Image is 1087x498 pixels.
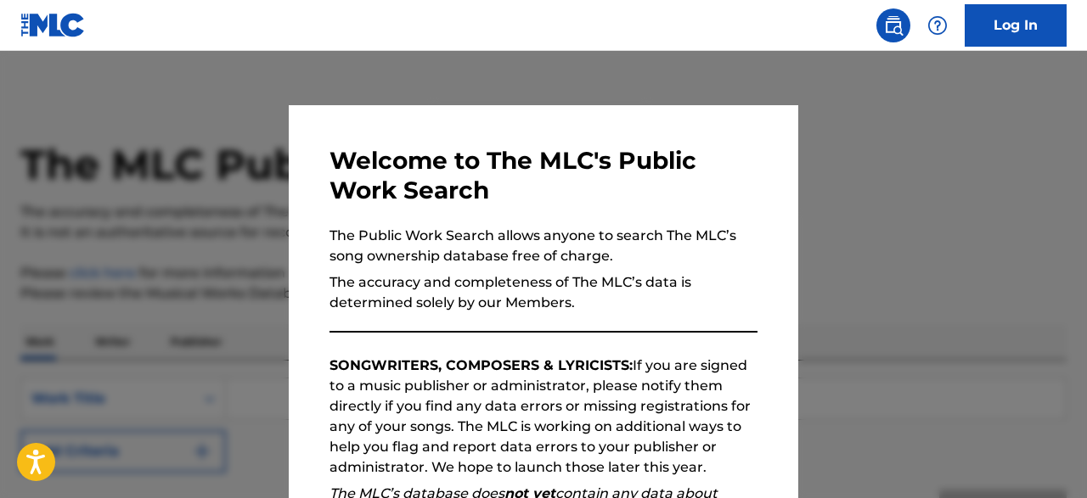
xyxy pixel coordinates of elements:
[329,272,758,313] p: The accuracy and completeness of The MLC’s data is determined solely by our Members.
[329,226,758,266] p: The Public Work Search allows anyone to search The MLC’s song ownership database free of charge.
[329,357,633,373] strong: SONGWRITERS, COMPOSERS & LYRICISTS:
[20,13,86,37] img: MLC Logo
[876,8,910,42] a: Public Search
[883,15,904,36] img: search
[329,146,758,205] h3: Welcome to The MLC's Public Work Search
[921,8,955,42] div: Help
[965,4,1067,47] a: Log In
[927,15,948,36] img: help
[329,355,758,478] p: If you are signed to a music publisher or administrator, please notify them directly if you find ...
